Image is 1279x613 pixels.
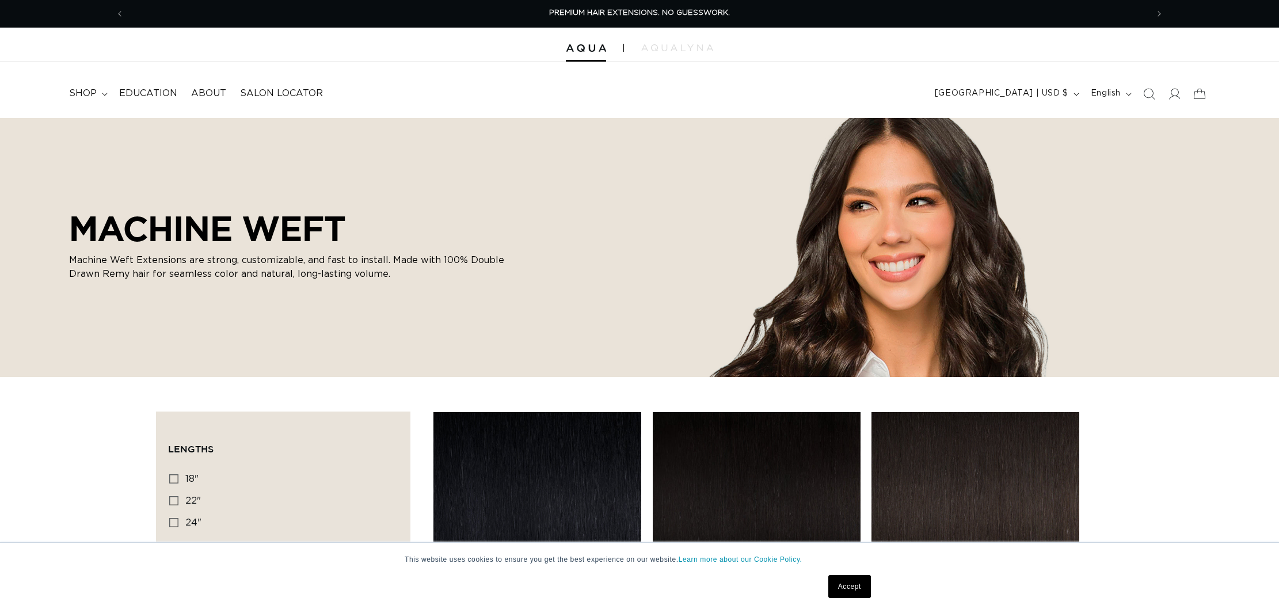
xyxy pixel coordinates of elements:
span: About [191,87,226,100]
span: Salon Locator [240,87,323,100]
span: 24" [185,518,201,527]
h2: MACHINE WEFT [69,208,507,249]
summary: Search [1136,81,1162,106]
summary: shop [62,81,112,106]
button: [GEOGRAPHIC_DATA] | USD $ [928,83,1084,105]
a: About [184,81,233,106]
span: shop [69,87,97,100]
span: PREMIUM HAIR EXTENSIONS. NO GUESSWORK. [549,9,730,17]
span: Lengths [168,444,214,454]
span: 18" [185,474,199,483]
button: Previous announcement [107,3,132,25]
summary: Lengths (0 selected) [168,424,398,465]
button: Next announcement [1147,3,1172,25]
button: English [1084,83,1136,105]
p: This website uses cookies to ensure you get the best experience on our website. [405,554,874,565]
img: Aqua Hair Extensions [566,44,606,52]
a: Salon Locator [233,81,330,106]
span: [GEOGRAPHIC_DATA] | USD $ [935,87,1068,100]
span: 22" [185,496,201,505]
p: Machine Weft Extensions are strong, customizable, and fast to install. Made with 100% Double Draw... [69,253,507,281]
a: Learn more about our Cookie Policy. [679,555,802,563]
img: aqualyna.com [641,44,713,51]
a: Accept [828,575,871,598]
span: Education [119,87,177,100]
a: Education [112,81,184,106]
span: English [1091,87,1121,100]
